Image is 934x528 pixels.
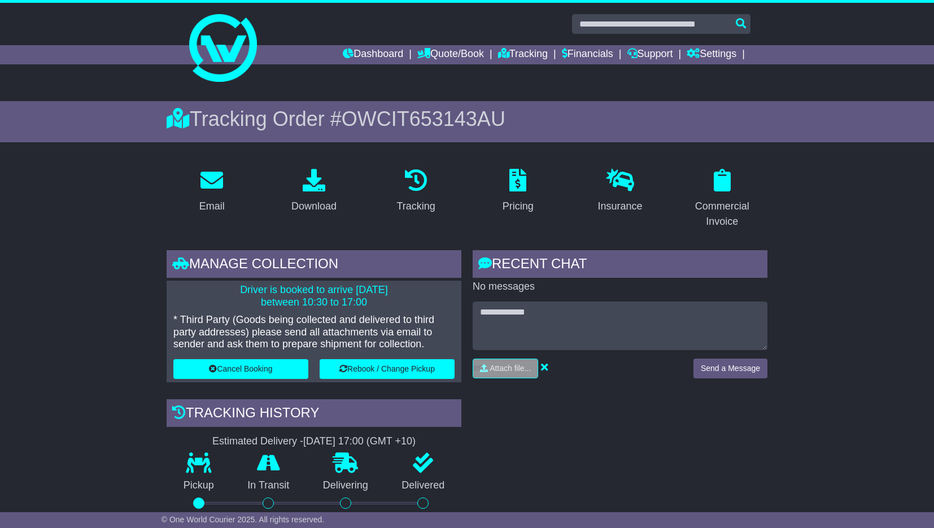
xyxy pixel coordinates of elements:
div: Tracking Order # [167,107,767,131]
a: Pricing [495,165,541,218]
a: Quote/Book [417,45,484,64]
a: Support [627,45,673,64]
div: [DATE] 17:00 (GMT +10) [303,435,416,448]
div: Download [291,199,337,214]
div: Estimated Delivery - [167,435,461,448]
a: Tracking [390,165,443,218]
a: Commercial Invoice [677,165,767,233]
a: Download [284,165,344,218]
a: Settings [687,45,736,64]
span: © One World Courier 2025. All rights reserved. [162,515,325,524]
a: Email [192,165,232,218]
div: RECENT CHAT [473,250,767,281]
button: Rebook / Change Pickup [320,359,455,379]
a: Dashboard [343,45,403,64]
div: Email [199,199,225,214]
span: OWCIT653143AU [342,107,505,130]
div: Pricing [503,199,534,214]
div: Manage collection [167,250,461,281]
p: In Transit [231,479,307,492]
p: Pickup [167,479,231,492]
button: Send a Message [693,359,767,378]
div: Commercial Invoice [684,199,760,229]
a: Insurance [590,165,649,218]
p: * Third Party (Goods being collected and delivered to third party addresses) please send all atta... [173,314,455,351]
div: Tracking [397,199,435,214]
p: Delivered [385,479,462,492]
button: Cancel Booking [173,359,308,379]
p: No messages [473,281,767,293]
div: Tracking history [167,399,461,430]
a: Tracking [498,45,548,64]
p: Driver is booked to arrive [DATE] between 10:30 to 17:00 [173,284,455,308]
a: Financials [562,45,613,64]
p: Delivering [306,479,385,492]
div: Insurance [597,199,642,214]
